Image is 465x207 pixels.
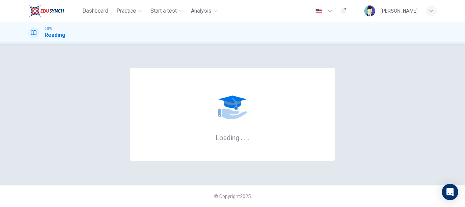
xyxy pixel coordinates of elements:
h6: . [247,131,250,143]
h6: Loading [215,133,250,142]
div: Open Intercom Messenger [442,184,458,200]
span: CEFR [45,26,52,31]
h1: Reading [45,31,65,39]
img: Profile picture [364,5,375,16]
span: Practice [116,7,136,15]
div: [PERSON_NAME] [381,7,418,15]
h6: . [240,131,243,143]
img: EduSynch logo [28,4,64,18]
a: EduSynch logo [28,4,80,18]
span: Dashboard [82,7,108,15]
h6: . [244,131,246,143]
span: Analysis [191,7,211,15]
span: © Copyright 2025 [214,194,251,199]
img: en [315,9,323,14]
button: Dashboard [80,5,111,17]
button: Practice [114,5,145,17]
button: Analysis [188,5,220,17]
button: Start a test [148,5,186,17]
span: Start a test [150,7,177,15]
